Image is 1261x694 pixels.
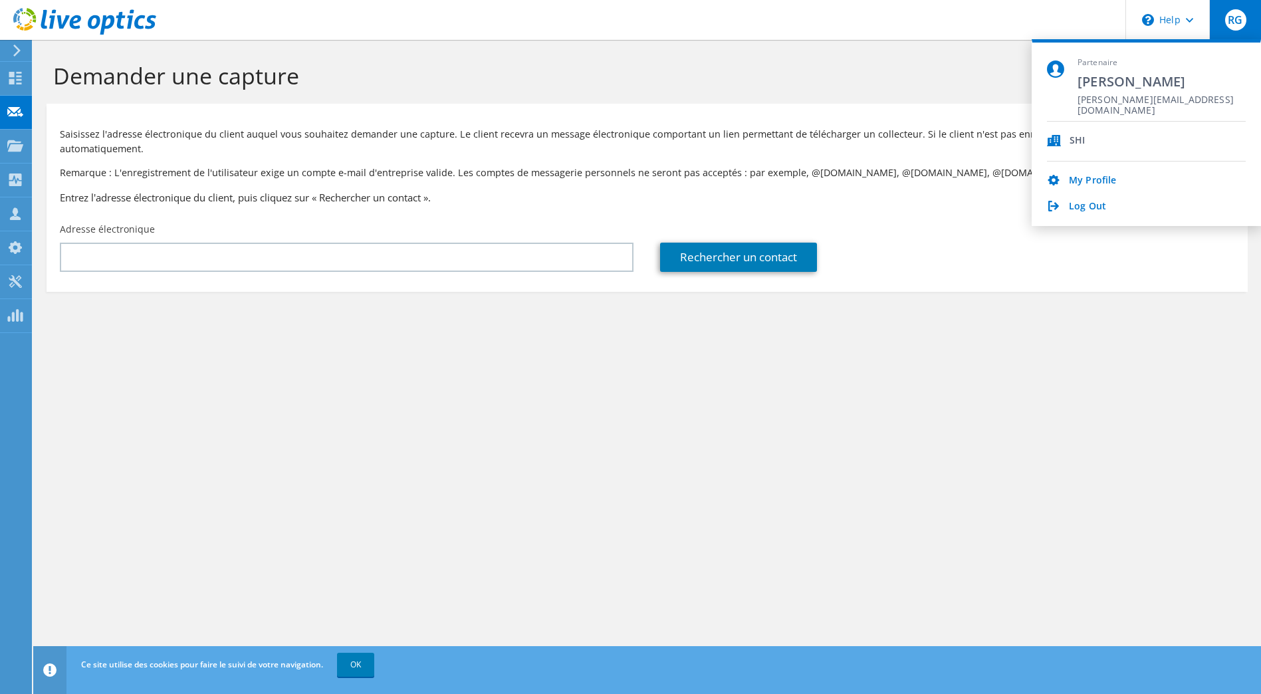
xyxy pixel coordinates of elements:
[660,243,817,272] a: Rechercher un contact
[1069,175,1116,187] a: My Profile
[1069,201,1106,213] a: Log Out
[60,190,1234,205] h3: Entrez l'adresse électronique du client, puis cliquez sur « Rechercher un contact ».
[60,127,1234,156] p: Saisissez l'adresse électronique du client auquel vous souhaitez demander une capture. Le client ...
[60,223,155,236] label: Adresse électronique
[337,653,374,677] a: OK
[1225,9,1246,31] span: RG
[1142,14,1154,26] svg: \n
[1078,94,1246,107] span: [PERSON_NAME][EMAIL_ADDRESS][DOMAIN_NAME]
[53,62,1234,90] h1: Demander une capture
[81,659,323,670] span: Ce site utilise des cookies pour faire le suivi de votre navigation.
[1070,135,1085,148] div: SHI
[60,166,1234,180] p: Remarque : L'enregistrement de l'utilisateur exige un compte e-mail d'entreprise valide. Les comp...
[1078,72,1246,90] span: [PERSON_NAME]
[1078,57,1246,68] span: Partenaire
